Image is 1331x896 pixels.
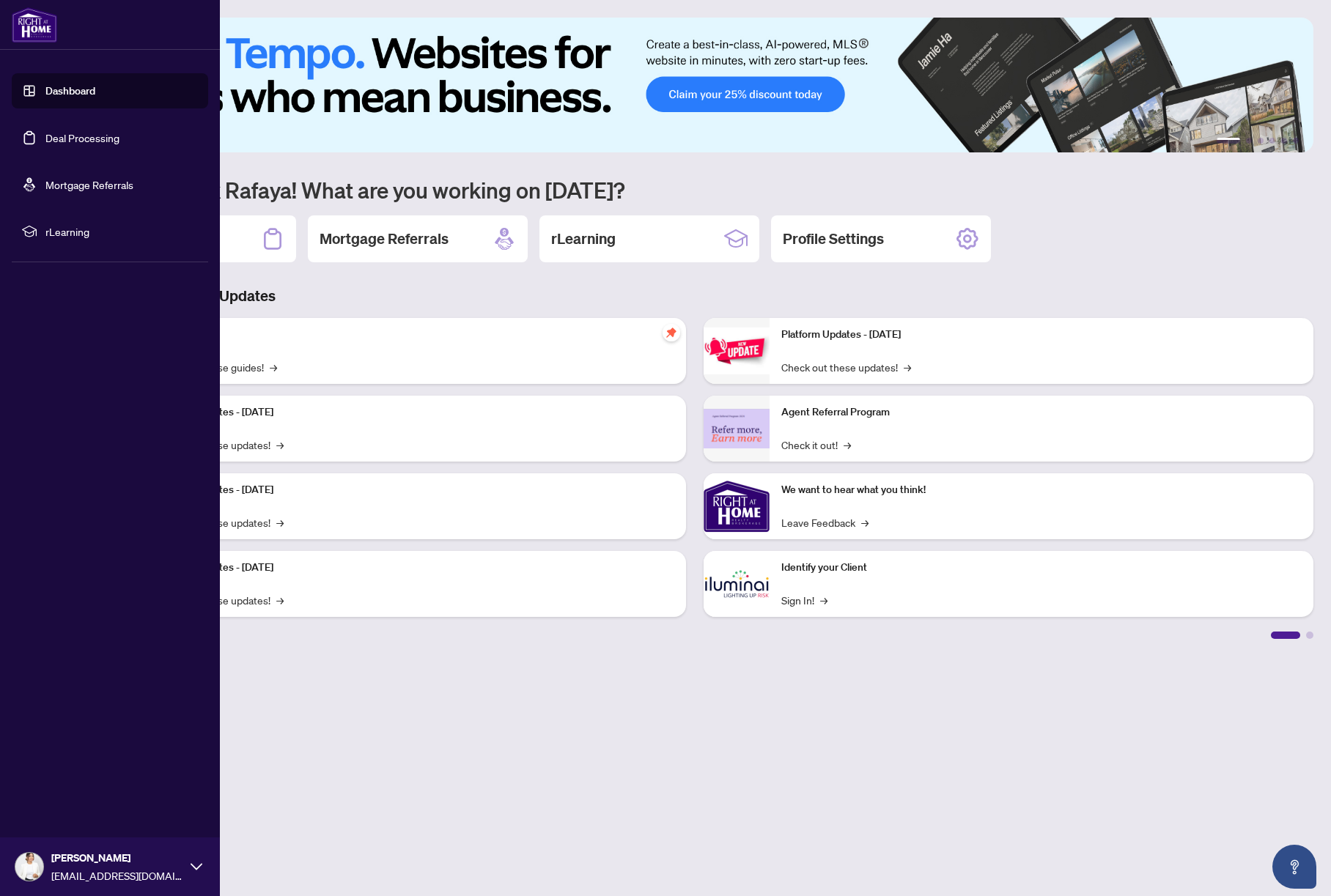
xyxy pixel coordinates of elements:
h2: Profile Settings [783,229,884,249]
button: 4 [1269,138,1275,144]
a: Mortgage Referrals [45,178,133,191]
p: Platform Updates - [DATE] [154,560,674,576]
a: Sign In!→ [781,592,827,608]
a: Leave Feedback→ [781,514,869,530]
button: 3 [1258,138,1264,144]
img: We want to hear what you think! [704,473,770,539]
button: 5 [1281,138,1287,144]
img: Slide 0 [76,18,1313,152]
p: Platform Updates - [DATE] [781,327,1302,343]
img: Profile Icon [15,853,43,881]
p: Platform Updates - [DATE] [154,482,674,498]
p: Self-Help [154,327,674,343]
span: → [276,437,284,453]
span: → [276,592,284,608]
p: Identify your Client [781,560,1302,576]
button: Open asap [1272,845,1316,889]
span: → [270,359,277,375]
span: → [904,359,911,375]
span: → [820,592,827,608]
h2: rLearning [551,229,616,249]
a: Check it out!→ [781,437,851,453]
button: 6 [1293,138,1299,144]
button: 2 [1246,138,1252,144]
span: → [844,437,851,453]
img: Agent Referral Program [704,409,770,449]
a: Check out these updates!→ [781,359,911,375]
span: → [276,514,284,530]
span: → [861,514,869,530]
img: Identify your Client [704,551,770,617]
h1: Welcome back Rafaya! What are you working on [DATE]? [76,176,1313,204]
img: Platform Updates - June 23, 2025 [704,327,770,374]
span: [EMAIL_ADDRESS][DOMAIN_NAME] [51,867,183,884]
p: We want to hear what you think! [781,482,1302,498]
button: 1 [1217,138,1240,144]
h2: Mortgage Referrals [320,229,449,249]
p: Platform Updates - [DATE] [154,404,674,421]
a: Dashboard [45,84,95,97]
span: pushpin [663,324,680,341]
span: rLearning [45,223,198,240]
h3: Brokerage & Industry Updates [76,286,1313,306]
span: [PERSON_NAME] [51,850,183,866]
img: logo [12,7,57,42]
p: Agent Referral Program [781,404,1302,421]
a: Deal Processing [45,131,119,144]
